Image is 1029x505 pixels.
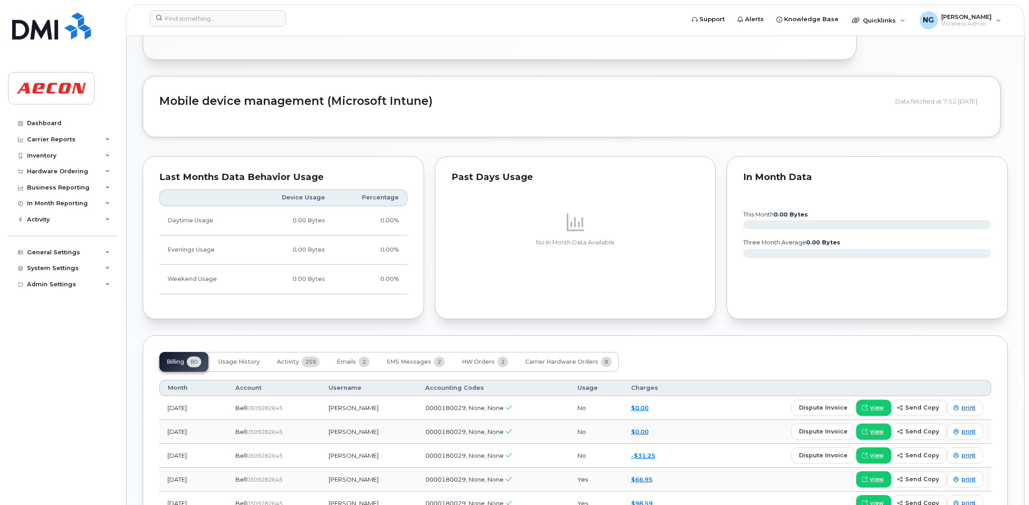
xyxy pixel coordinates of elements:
a: view [856,447,891,464]
span: 0509282645 [247,476,283,483]
a: view [856,400,891,416]
td: [DATE] [159,444,227,468]
a: print [948,471,983,487]
div: Past Days Usage [451,173,700,182]
td: 0.00 Bytes [251,206,333,235]
a: view [856,471,891,487]
div: Data fetched at 7:52 [DATE] [895,93,984,110]
span: view [870,428,884,436]
td: No [569,420,623,444]
td: [PERSON_NAME] [320,396,418,420]
span: 0509282645 [247,405,283,411]
span: 0000180029, None, None [425,428,504,435]
td: Yes [569,468,623,491]
span: 2 [497,356,508,367]
a: $0.00 [631,428,649,435]
td: Weekend Usage [159,265,251,294]
td: [PERSON_NAME] [320,468,418,491]
span: send copy [905,427,939,436]
span: 8 [601,356,612,367]
tspan: 0.00 Bytes [774,211,808,218]
span: 2 [434,356,445,367]
span: send copy [905,451,939,460]
a: print [948,424,983,440]
span: 0000180029, None, None [425,476,504,483]
span: print [961,428,975,436]
p: No In Month Data Available [451,239,700,247]
span: SMS Messages [387,358,431,365]
span: 259 [302,356,320,367]
a: $66.95 [631,476,653,483]
td: 0.00% [333,235,407,265]
span: print [961,404,975,412]
span: Knowledge Base [784,15,839,24]
span: view [870,404,884,412]
span: Bell [235,452,247,459]
button: send copy [891,447,947,464]
td: 0.00% [333,265,407,294]
span: 0000180029, None, None [425,452,504,459]
span: send copy [905,475,939,483]
a: $0.00 [631,404,649,411]
td: Evenings Usage [159,235,251,265]
span: Support [700,15,725,24]
tr: Weekdays from 6:00pm to 8:00am [159,235,407,265]
td: [PERSON_NAME] [320,444,418,468]
h2: Mobile device management (Microsoft Intune) [159,95,889,108]
td: [DATE] [159,468,227,491]
span: Wireless Admin [941,20,992,27]
button: dispute invoice [791,424,855,440]
span: dispute invoice [799,451,848,460]
td: No [569,396,623,420]
a: -$31.25 [631,452,655,459]
button: send copy [891,400,947,416]
a: Knowledge Base [770,10,845,28]
a: Support [686,10,731,28]
td: No [569,444,623,468]
span: 2 [359,356,370,367]
span: Bell [235,476,247,483]
span: dispute invoice [799,403,848,412]
text: this month [743,211,808,218]
button: send copy [891,471,947,487]
th: Percentage [333,189,407,206]
th: Account [227,380,320,396]
a: print [948,400,983,416]
tr: Friday from 6:00pm to Monday 8:00am [159,265,407,294]
div: Nicole Guida [913,11,1007,29]
input: Find something... [150,10,286,27]
span: 0509282645 [247,428,283,435]
span: view [870,451,884,460]
span: view [870,475,884,483]
th: Usage [569,380,623,396]
span: print [961,475,975,483]
div: Quicklinks [846,11,912,29]
span: 0509282645 [247,452,283,459]
th: Charges [623,380,686,396]
span: dispute invoice [799,427,848,436]
span: NG [923,15,934,26]
td: [PERSON_NAME] [320,420,418,444]
span: Alerts [745,15,764,24]
span: HW Orders [462,358,495,365]
span: send copy [905,403,939,412]
th: Device Usage [251,189,333,206]
th: Accounting Codes [417,380,569,396]
span: print [961,451,975,460]
div: In Month Data [743,173,991,182]
span: [PERSON_NAME] [941,13,992,20]
span: Bell [235,404,247,411]
span: Bell [235,428,247,435]
span: Usage History [218,358,260,365]
span: Quicklinks [863,17,896,24]
th: Username [320,380,418,396]
a: view [856,424,891,440]
div: Last Months Data Behavior Usage [159,173,407,182]
td: 0.00% [333,206,407,235]
td: [DATE] [159,420,227,444]
span: Emails [337,358,356,365]
text: three month average [743,239,840,246]
button: dispute invoice [791,400,855,416]
td: Daytime Usage [159,206,251,235]
th: Month [159,380,227,396]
